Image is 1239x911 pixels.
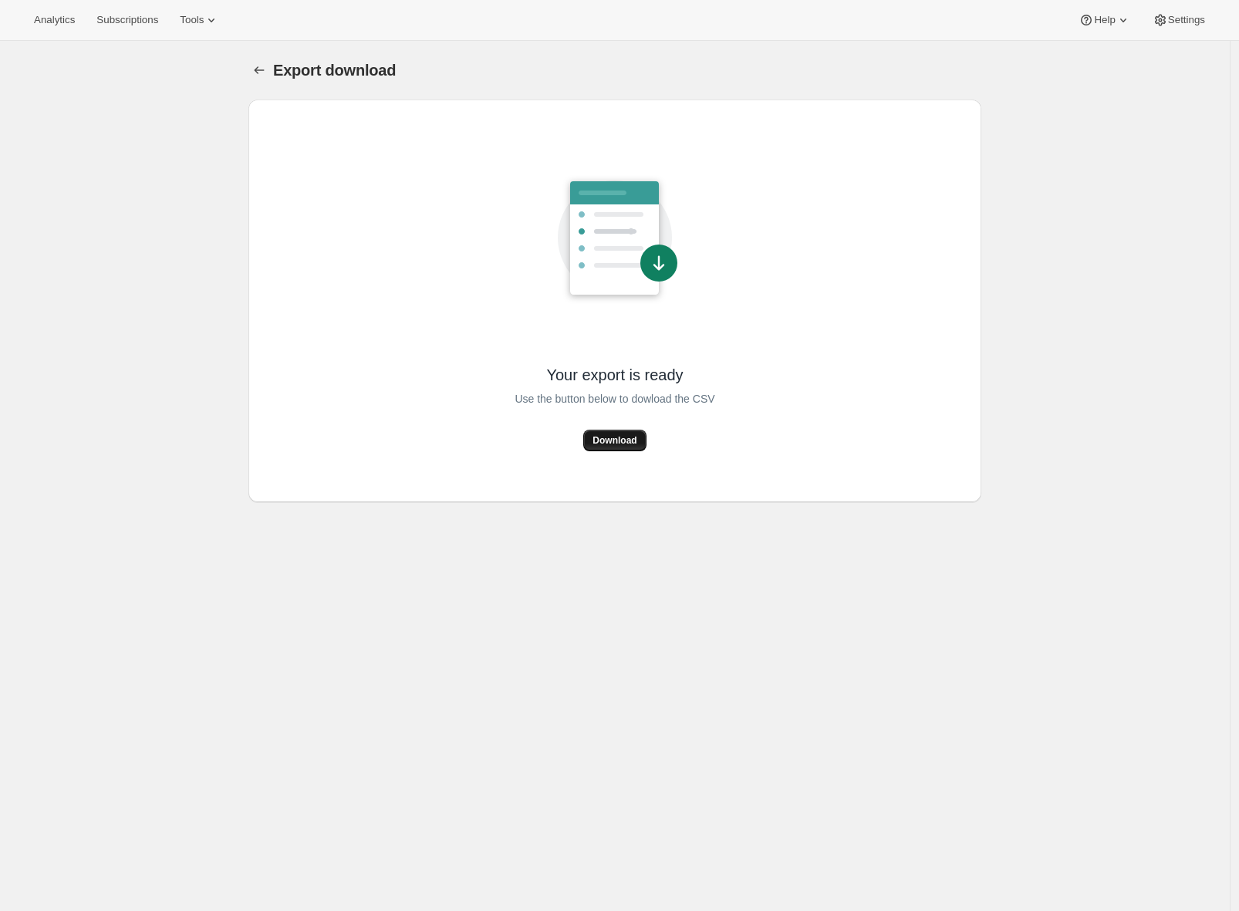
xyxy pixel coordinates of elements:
[1168,14,1205,26] span: Settings
[96,14,158,26] span: Subscriptions
[34,14,75,26] span: Analytics
[1094,14,1115,26] span: Help
[583,430,646,451] button: Download
[25,9,84,31] button: Analytics
[273,62,396,79] span: Export download
[546,365,683,385] span: Your export is ready
[515,390,714,408] span: Use the button below to dowload the CSV
[1143,9,1214,31] button: Settings
[170,9,228,31] button: Tools
[592,434,636,447] span: Download
[180,14,204,26] span: Tools
[248,59,270,81] button: Export download
[87,9,167,31] button: Subscriptions
[1069,9,1139,31] button: Help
